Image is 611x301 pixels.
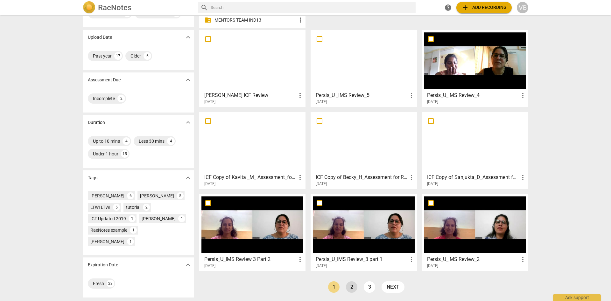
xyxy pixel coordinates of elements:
[90,238,124,245] div: [PERSON_NAME]
[517,2,528,13] button: VB
[184,76,192,84] span: expand_more
[83,1,95,14] img: Logo
[519,256,527,263] span: more_vert
[553,294,601,301] div: Ask support
[382,281,404,293] a: next
[139,138,165,144] div: Less 30 mins
[316,181,327,187] span: [DATE]
[143,204,150,211] div: 2
[424,114,526,186] a: ICF Copy of Sanjukta_D_Assessment for Review[DATE]
[204,99,215,105] span: [DATE]
[90,193,124,199] div: [PERSON_NAME]
[184,119,192,126] span: expand_more
[519,174,527,181] span: more_vert
[427,263,438,269] span: [DATE]
[427,92,519,99] h3: Persis_U_IMS Review_4
[113,204,120,211] div: 5
[98,3,131,12] h2: RaeNotes
[201,32,303,104] a: [PERSON_NAME] ICF Review[DATE]
[183,118,193,127] button: Show more
[88,262,118,268] p: Expiration Date
[519,92,527,99] span: more_vert
[123,137,130,145] div: 4
[177,192,184,199] div: 5
[316,256,408,263] h3: Persis_U_IMS Review_3 part 1
[167,137,175,145] div: 4
[408,92,415,99] span: more_vert
[297,16,304,24] span: more_vert
[427,181,438,187] span: [DATE]
[427,99,438,105] span: [DATE]
[427,256,519,263] h3: Persis_U_IMS Review_2
[204,174,296,181] h3: ICF Copy of Kavita _M_ Assessment_for review
[316,174,408,181] h3: ICF Copy of Becky_H_Assessment for Review
[313,114,415,186] a: ICF Copy of Becky_H_Assessment for Review[DATE]
[204,92,296,99] h3: Jagruti ICF Review
[316,263,327,269] span: [DATE]
[93,138,120,144] div: Up to 10 mins
[183,260,193,270] button: Show more
[427,174,519,181] h3: ICF Copy of Sanjukta_D_Assessment for Review
[183,173,193,182] button: Show more
[316,92,408,99] h3: Persis_U _IMS Review_5
[88,77,121,83] p: Assessment Due
[316,99,327,105] span: [DATE]
[328,281,340,293] a: Page 1 is your current page
[142,215,176,222] div: [PERSON_NAME]
[201,196,303,268] a: Persis_U_IMS Review 3 Part 2[DATE]
[117,95,125,102] div: 2
[140,193,174,199] div: [PERSON_NAME]
[204,256,296,263] h3: Persis_U_IMS Review 3 Part 2
[456,2,512,13] button: Upload
[296,256,304,263] span: more_vert
[130,227,137,234] div: 1
[184,33,192,41] span: expand_more
[461,4,469,11] span: add
[93,95,115,102] div: Incomplete
[129,215,136,222] div: 1
[88,174,97,181] p: Tags
[93,151,118,157] div: Under 1 hour
[127,238,134,245] div: 1
[408,174,415,181] span: more_vert
[130,53,141,59] div: Older
[90,215,126,222] div: ICF Updated 2019
[121,150,129,158] div: 15
[442,2,454,13] a: Help
[313,32,415,104] a: Persis_U _IMS Review_5[DATE]
[107,280,114,287] div: 23
[183,32,193,42] button: Show more
[83,1,193,14] a: LogoRaeNotes
[144,52,151,60] div: 6
[88,34,112,41] p: Upload Date
[114,52,122,60] div: 17
[183,75,193,85] button: Show more
[184,174,192,181] span: expand_more
[313,196,415,268] a: Persis_U_IMS Review_3 part 1[DATE]
[178,215,185,222] div: 1
[424,32,526,104] a: Persis_U_IMS Review_4[DATE]
[214,17,297,24] p: MENTORS TEAM IND13
[88,119,105,126] p: Duration
[90,227,127,233] div: RaeNotes example
[90,204,110,210] div: LTWI LTWI
[126,204,140,210] div: tutorial
[201,114,303,186] a: ICF Copy of Kavita _M_ Assessment_for review[DATE]
[211,3,413,13] input: Search
[204,16,212,24] span: folder_shared
[200,4,208,11] span: search
[204,181,215,187] span: [DATE]
[184,261,192,269] span: expand_more
[93,53,112,59] div: Past year
[364,281,375,293] a: Page 3
[408,256,415,263] span: more_vert
[296,174,304,181] span: more_vert
[204,263,215,269] span: [DATE]
[93,280,104,287] div: Fresh
[296,92,304,99] span: more_vert
[461,4,507,11] span: Add recording
[346,281,357,293] a: Page 2
[424,196,526,268] a: Persis_U_IMS Review_2[DATE]
[444,4,452,11] span: help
